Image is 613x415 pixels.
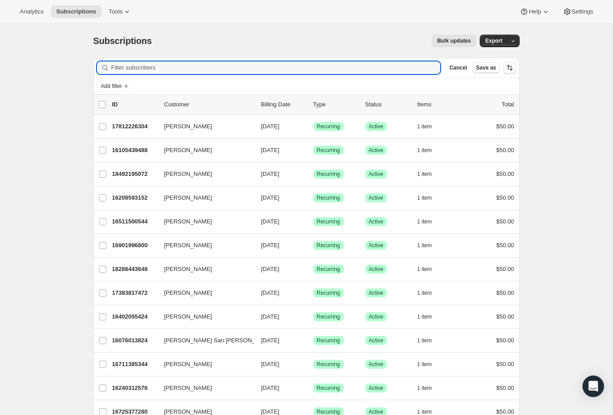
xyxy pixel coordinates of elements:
span: Cancel [449,64,467,71]
span: [PERSON_NAME] [164,384,212,393]
button: Tools [103,5,137,18]
span: [PERSON_NAME] [164,193,212,202]
span: Recurring [317,361,340,368]
div: 16208593152[PERSON_NAME][DATE]SuccessRecurringSuccessActive1 item$50.00 [112,192,514,204]
span: [PERSON_NAME] [164,288,212,297]
span: [PERSON_NAME] [164,241,212,250]
button: 1 item [417,168,442,180]
button: [PERSON_NAME] [159,143,249,157]
p: 17812226304 [112,122,157,131]
span: Recurring [317,289,340,297]
button: 1 item [417,310,442,323]
p: Customer [164,100,254,109]
span: [PERSON_NAME] [164,360,212,369]
p: 16402055424 [112,312,157,321]
span: $50.00 [496,361,514,367]
span: [DATE] [261,147,280,153]
span: [PERSON_NAME] [164,312,212,321]
span: [PERSON_NAME] [164,265,212,274]
p: Total [502,100,514,109]
span: Bulk updates [437,37,471,44]
span: $50.00 [496,266,514,272]
span: Recurring [317,313,340,320]
span: 1 item [417,361,432,368]
span: [PERSON_NAME] [164,146,212,155]
p: 16076013824 [112,336,157,345]
span: Subscriptions [56,8,96,15]
button: 1 item [417,215,442,228]
span: 1 item [417,242,432,249]
span: [DATE] [261,289,280,296]
span: Recurring [317,384,340,392]
span: [DATE] [261,313,280,320]
span: [PERSON_NAME] [164,217,212,226]
button: 1 item [417,192,442,204]
button: Bulk updates [432,35,476,47]
span: [PERSON_NAME] [164,170,212,179]
span: Active [369,313,384,320]
span: [DATE] [261,242,280,249]
span: Active [369,194,384,201]
div: Type [313,100,358,109]
span: [DATE] [261,123,280,130]
p: 17383817472 [112,288,157,297]
div: 18288443648[PERSON_NAME][DATE]SuccessRecurringSuccessActive1 item$50.00 [112,263,514,275]
span: Subscriptions [93,36,152,46]
button: 1 item [417,358,442,371]
span: [DATE] [261,337,280,344]
span: Help [529,8,541,15]
button: 1 item [417,263,442,275]
button: Export [480,35,508,47]
button: 1 item [417,334,442,347]
span: $50.00 [496,218,514,225]
p: Status [365,100,410,109]
span: $50.00 [496,289,514,296]
span: Recurring [317,123,340,130]
button: Help [514,5,555,18]
button: [PERSON_NAME] [159,191,249,205]
span: Active [369,289,384,297]
span: Recurring [317,337,340,344]
button: [PERSON_NAME] [159,310,249,324]
button: Analytics [14,5,49,18]
span: 1 item [417,123,432,130]
button: 1 item [417,287,442,299]
span: $50.00 [496,384,514,391]
span: Recurring [317,170,340,178]
span: [DATE] [261,170,280,177]
p: 16208593152 [112,193,157,202]
div: 17383817472[PERSON_NAME][DATE]SuccessRecurringSuccessActive1 item$50.00 [112,287,514,299]
button: 1 item [417,239,442,252]
p: ID [112,100,157,109]
span: Active [369,337,384,344]
span: Active [369,242,384,249]
button: [PERSON_NAME] [159,381,249,395]
p: 16105439488 [112,146,157,155]
div: 18492195072[PERSON_NAME][DATE]SuccessRecurringSuccessActive1 item$50.00 [112,168,514,180]
p: 18288443648 [112,265,157,274]
button: Add filter [97,81,133,92]
span: 1 item [417,147,432,154]
span: Recurring [317,147,340,154]
div: 16901996800[PERSON_NAME][DATE]SuccessRecurringSuccessActive1 item$50.00 [112,239,514,252]
button: [PERSON_NAME] [159,262,249,276]
span: [DATE] [261,266,280,272]
div: 16105439488[PERSON_NAME][DATE]SuccessRecurringSuccessActive1 item$50.00 [112,144,514,157]
span: 1 item [417,289,432,297]
div: 16402055424[PERSON_NAME][DATE]SuccessRecurringSuccessActive1 item$50.00 [112,310,514,323]
button: [PERSON_NAME] [159,167,249,181]
span: Active [369,170,384,178]
span: Add filter [101,83,122,90]
span: $50.00 [496,242,514,249]
p: 18492195072 [112,170,157,179]
span: [DATE] [261,384,280,391]
p: 16901996800 [112,241,157,250]
button: 1 item [417,144,442,157]
button: Save as [473,62,500,73]
span: [DATE] [261,408,280,415]
button: [PERSON_NAME] [159,286,249,300]
span: [DATE] [261,361,280,367]
button: [PERSON_NAME] [159,357,249,371]
p: Billing Date [261,100,306,109]
span: Save as [476,64,496,71]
